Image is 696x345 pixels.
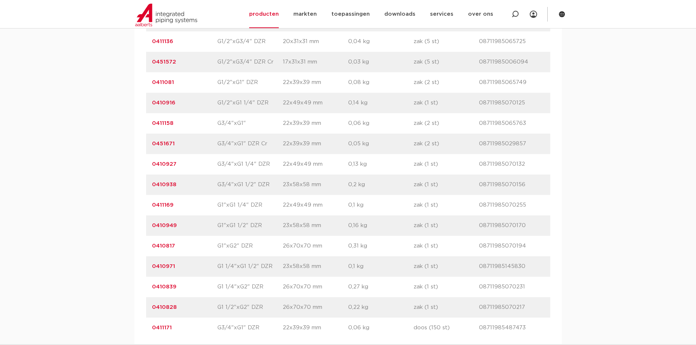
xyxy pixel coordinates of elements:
p: G1 1/4"xG2" DZR [217,283,283,291]
p: 08711985029857 [479,139,544,148]
p: 23x58x58 mm [283,221,348,230]
p: 0,06 kg [348,323,414,332]
p: G1/2"xG3/4" DZR [217,37,283,46]
p: 23x58x58 mm [283,262,348,271]
p: 26x70x70 mm [283,242,348,250]
p: G1 1/2"xG2" DZR [217,303,283,312]
a: 0410916 [152,100,175,106]
p: G3/4"xG1 1/4" DZR [217,160,283,169]
p: G1 1/4"xG1 1/2" DZR [217,262,283,271]
p: 0,2 kg [348,180,414,189]
p: 17x31x31 mm [283,58,348,66]
p: G3/4"xG1 1/2" DZR [217,180,283,189]
p: zak (1 st) [414,262,479,271]
p: zak (1 st) [414,303,479,312]
p: 08711985487473 [479,323,544,332]
p: 08711985070132 [479,160,544,169]
p: 22x49x49 mm [283,201,348,210]
p: 08711985006094 [479,58,544,66]
p: 08711985070125 [479,99,544,107]
a: 0451572 [152,59,176,65]
p: G1"xG2" DZR [217,242,283,250]
p: zak (1 st) [414,201,479,210]
p: zak (1 st) [414,283,479,291]
p: 0,14 kg [348,99,414,107]
p: 26x70x70 mm [283,283,348,291]
p: doos (150 st) [414,323,479,332]
a: 0410839 [152,284,176,290]
p: 08711985070255 [479,201,544,210]
a: 0411136 [152,39,173,44]
a: 0411171 [152,325,172,330]
p: 0,13 kg [348,160,414,169]
p: zak (5 st) [414,58,479,66]
p: 0,27 kg [348,283,414,291]
p: G1/2"xG1 1/4" DZR [217,99,283,107]
p: 0,31 kg [348,242,414,250]
p: 22x39x39 mm [283,78,348,87]
p: zak (1 st) [414,99,479,107]
p: 0,04 kg [348,37,414,46]
a: 0411081 [152,80,174,85]
p: 0,06 kg [348,119,414,128]
p: G1"xG1 1/2" DZR [217,221,283,230]
p: 08711985070194 [479,242,544,250]
p: 22x49x49 mm [283,160,348,169]
p: 08711985070217 [479,303,544,312]
p: G1"xG1 1/4" DZR [217,201,283,210]
p: 08711985145830 [479,262,544,271]
p: zak (1 st) [414,160,479,169]
p: zak (1 st) [414,221,479,230]
p: 0,16 kg [348,221,414,230]
p: zak (2 st) [414,139,479,148]
a: 0411169 [152,202,174,208]
p: 08711985065725 [479,37,544,46]
p: 0,1 kg [348,262,414,271]
p: zak (2 st) [414,119,479,128]
p: G3/4"xG1" DZR Cr [217,139,283,148]
p: 22x39x39 mm [283,139,348,148]
a: 0411158 [152,120,174,126]
a: 0410817 [152,243,175,249]
p: 0,05 kg [348,139,414,148]
p: 0,22 kg [348,303,414,312]
a: 0410949 [152,223,177,228]
p: 0,03 kg [348,58,414,66]
p: zak (5 st) [414,37,479,46]
p: 20x31x31 mm [283,37,348,46]
p: 08711985070170 [479,221,544,230]
a: 0410828 [152,304,177,310]
p: G1/2"xG3/4" DZR Cr [217,58,283,66]
p: 08711985070231 [479,283,544,291]
p: 26x70x70 mm [283,303,348,312]
p: 08711985065749 [479,78,544,87]
p: 0,08 kg [348,78,414,87]
p: zak (1 st) [414,242,479,250]
p: zak (1 st) [414,180,479,189]
p: 22x49x49 mm [283,99,348,107]
p: G1/2"xG1" DZR [217,78,283,87]
a: 0451671 [152,141,175,146]
p: G3/4"xG1" [217,119,283,128]
a: 0410938 [152,182,176,187]
p: zak (2 st) [414,78,479,87]
p: 22x39x39 mm [283,119,348,128]
p: 08711985065763 [479,119,544,128]
p: 23x58x58 mm [283,180,348,189]
p: 22x39x39 mm [283,323,348,332]
p: 0,1 kg [348,201,414,210]
p: G3/4"xG1" DZR [217,323,283,332]
a: 0410971 [152,264,175,269]
p: 08711985070156 [479,180,544,189]
a: 0410927 [152,161,176,167]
